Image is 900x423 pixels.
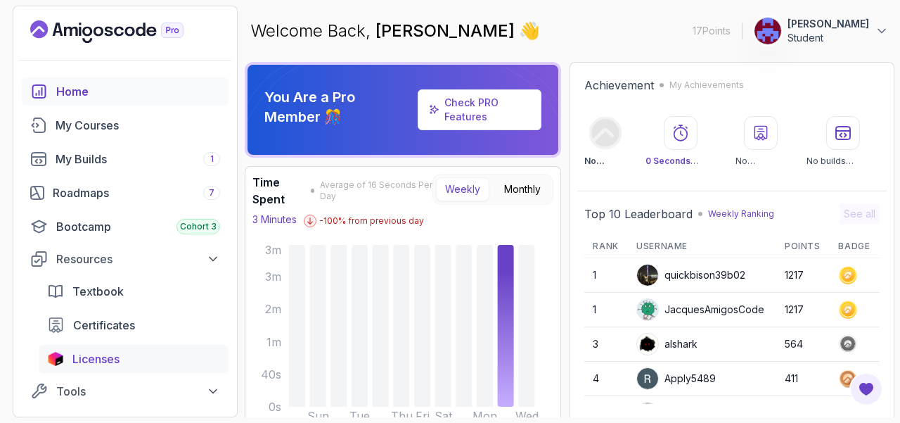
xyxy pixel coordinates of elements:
tspan: Fri [416,409,430,423]
div: My Courses [56,117,220,134]
td: 1217 [776,258,830,293]
div: Bootcamp [56,218,220,235]
button: Resources [22,246,229,272]
p: Weekly Ranking [708,208,774,220]
tspan: Sun [307,409,329,423]
button: Open Feedback Button [849,372,883,406]
th: Points [776,235,830,258]
h2: Top 10 Leaderboard [584,206,693,222]
tspan: Tue [349,409,370,423]
p: My Achievements [669,80,744,91]
button: See all [840,204,880,224]
th: Rank [584,235,628,258]
img: jetbrains icon [47,352,64,366]
p: No certificates [735,156,787,167]
tspan: 2m [265,302,281,316]
p: No Badge :( [584,156,626,167]
a: roadmaps [22,179,229,207]
td: 564 [776,327,830,362]
button: user profile image[PERSON_NAME]Student [754,17,889,45]
th: Username [628,235,776,258]
div: My Builds [56,151,220,168]
td: 3 [584,327,628,362]
a: home [22,77,229,106]
img: user profile image [637,265,658,286]
div: alshark [636,333,697,355]
button: Tools [22,379,229,404]
span: 7 [209,187,214,198]
span: [PERSON_NAME] [375,20,519,41]
a: builds [22,145,229,173]
a: Check PRO Features [418,89,542,130]
a: courses [22,111,229,139]
div: Roadmaps [53,184,220,201]
div: quickbison39b02 [636,264,745,286]
img: default monster avatar [637,299,658,320]
tspan: Wed [515,409,539,423]
th: Badge [830,235,880,258]
div: Resources [56,251,220,267]
div: Home [56,83,220,100]
div: JacquesAmigosCode [636,298,764,321]
td: 1 [584,258,628,293]
span: Licenses [72,351,120,367]
tspan: 0s [269,400,281,414]
p: Student [787,31,869,45]
img: user profile image [637,368,658,389]
span: 👋 [516,16,546,46]
a: Landing page [30,20,216,43]
p: You Are a Pro Member 🎊 [264,87,412,127]
p: 3 Minutes [252,213,297,227]
h3: Time Spent [252,174,307,208]
span: Textbook [72,283,124,300]
span: Average of 16 Seconds Per Day [320,179,432,202]
tspan: 1m [266,335,281,349]
span: 0 Seconds [645,156,698,166]
td: 1217 [776,293,830,327]
a: licenses [39,345,229,373]
a: certificates [39,311,229,339]
tspan: Mon [472,409,497,423]
p: Watched [645,156,716,167]
a: Check PRO Features [444,96,499,122]
tspan: 3m [265,243,281,257]
tspan: 40s [261,367,281,381]
span: Certificates [73,317,135,334]
div: Apply5489 [636,367,716,390]
span: 1 [210,153,214,165]
button: Monthly [495,177,550,201]
p: -100 % from previous day [319,215,424,227]
td: 1 [584,293,628,327]
td: 4 [584,362,628,396]
button: Weekly [436,177,489,201]
p: [PERSON_NAME] [787,17,869,31]
h2: Achievement [584,77,654,94]
div: Tools [56,383,220,400]
td: 411 [776,362,830,396]
p: 17 Points [693,24,731,38]
img: user profile image [754,18,781,44]
tspan: 3m [265,270,281,284]
p: Welcome Back, [250,20,540,42]
a: textbook [39,277,229,305]
p: No builds completed [806,156,880,167]
tspan: Thu [391,409,413,423]
tspan: Sat [435,409,453,423]
span: Cohort 3 [180,221,217,232]
a: bootcamp [22,213,229,241]
img: user profile image [637,334,658,355]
